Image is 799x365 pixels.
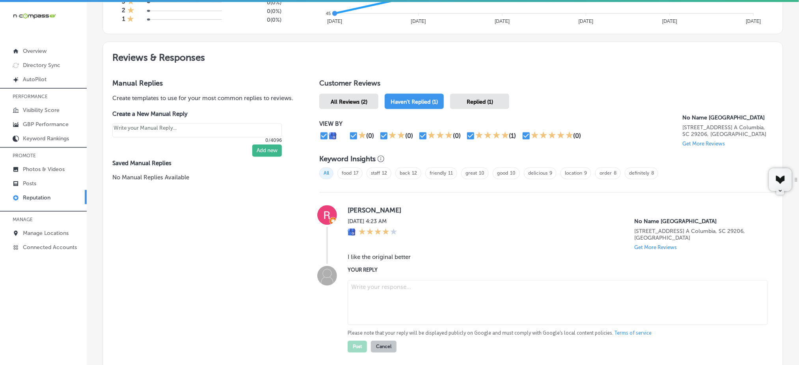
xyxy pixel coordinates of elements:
p: Manage Locations [23,230,69,237]
a: friendly [430,171,446,176]
button: Add new [252,145,282,157]
p: Get More Reviews [635,245,677,251]
span: Replied (1) [467,99,493,105]
p: Create templates to use for your most common replies to reviews. [112,94,294,102]
blockquote: I like the original better [348,254,761,261]
div: 1 Star [358,131,366,141]
tspan: [DATE] [411,19,426,24]
a: 9 [549,171,552,176]
div: 4 Stars [475,131,509,141]
h4: 2 [122,7,125,15]
a: 10 [510,171,516,176]
p: Visibility Score [23,107,60,114]
p: AutoPilot [23,76,47,83]
p: Please note that your reply will be displayed publicly on Google and must comply with Google's lo... [348,330,761,337]
h3: Keyword Insights [319,155,376,164]
a: 8 [651,171,654,176]
a: 9 [584,171,587,176]
div: (1) [509,132,516,140]
img: 660ab0bf-5cc7-4cb8-ba1c-48b5ae0f18e60NCTV_CLogo_TV_Black_-500x88.png [13,12,56,20]
div: 4 Stars [359,228,397,237]
p: Photos & Videos [23,166,65,173]
span: All Reviews (2) [331,99,367,105]
p: VIEW BY [319,120,682,127]
p: Reputation [23,194,50,201]
p: Get More Reviews [683,141,725,147]
div: 3 Stars [428,131,453,141]
a: delicious [528,171,548,176]
a: back [400,171,410,176]
a: 10 [479,171,484,176]
tspan: [DATE] [662,19,677,24]
a: order [600,171,612,176]
label: Create a New Manual Reply [112,110,282,117]
label: [DATE] 4:23 AM [348,218,397,225]
h3: Manual Replies [112,79,294,88]
p: 4712 Forest Dr Ste. A Columbia, SC 29206, US [683,124,773,138]
button: Post [348,341,367,353]
h5: 0 ( 0% ) [228,17,281,23]
p: Posts [23,180,36,187]
div: 1 Star [127,7,134,15]
p: Overview [23,48,47,54]
label: YOUR REPLY [348,267,761,273]
div: (0) [405,132,413,140]
button: Cancel [371,341,397,353]
img: Image [317,266,337,286]
a: 8 [614,171,616,176]
tspan: [DATE] [578,19,593,24]
p: GBP Performance [23,121,69,128]
div: (0) [366,132,374,140]
p: No Manual Replies Available [112,173,294,182]
h4: 1 [122,15,125,24]
a: 12 [382,171,387,176]
tspan: [DATE] [327,19,342,24]
div: 2 Stars [389,131,405,141]
div: (0) [574,132,581,140]
h1: Customer Reviews [319,79,773,91]
a: definitely [629,171,649,176]
div: 5 Stars [531,131,574,141]
a: 17 [354,171,358,176]
h5: 0 ( 0% ) [228,8,281,15]
div: (0) [453,132,461,140]
p: Keyword Rankings [23,135,69,142]
p: 0/4096 [112,138,282,143]
p: No Name Deli Forest Drive [683,114,773,121]
a: food [342,171,352,176]
a: 11 [448,171,453,176]
p: Connected Accounts [23,244,77,251]
span: Haven't Replied (1) [391,99,438,105]
label: [PERSON_NAME] [348,207,761,214]
a: great [466,171,477,176]
textarea: Create your Quick Reply [112,123,282,138]
a: good [497,171,508,176]
p: No Name Deli Forest Drive [635,218,761,225]
a: 12 [412,171,417,176]
div: 1 Star [127,15,134,24]
a: staff [371,171,380,176]
a: Terms of service [615,330,652,337]
span: All [319,168,333,179]
tspan: 45 [326,11,330,16]
label: Saved Manual Replies [112,160,294,167]
p: Directory Sync [23,62,60,69]
p: 4712 Forest Dr Ste. A [635,228,761,242]
tspan: [DATE] [746,19,761,24]
h2: Reviews & Responses [103,42,783,69]
tspan: [DATE] [495,19,510,24]
a: location [565,171,582,176]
